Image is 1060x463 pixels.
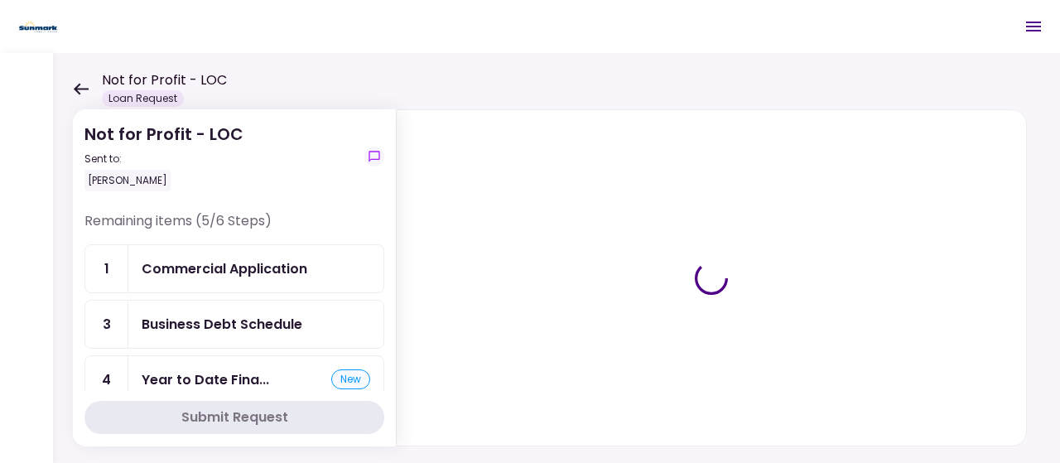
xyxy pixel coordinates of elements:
[84,355,384,404] a: 4Year to Date Financialsnew
[142,258,307,279] div: Commercial Application
[85,301,128,348] div: 3
[17,14,60,39] img: Partner icon
[84,152,243,166] div: Sent to:
[142,369,269,390] div: Year to Date Financials
[85,245,128,292] div: 1
[84,244,384,293] a: 1Commercial Application
[181,408,288,427] div: Submit Request
[84,170,171,191] div: [PERSON_NAME]
[1014,7,1053,46] button: Open menu
[85,356,128,403] div: 4
[102,70,227,90] h1: Not for Profit - LOC
[84,122,243,191] div: Not for Profit - LOC
[331,369,370,389] div: new
[84,401,384,434] button: Submit Request
[84,211,384,244] div: Remaining items (5/6 Steps)
[102,90,184,107] div: Loan Request
[364,147,384,166] button: show-messages
[142,314,302,335] div: Business Debt Schedule
[84,300,384,349] a: 3Business Debt Schedule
